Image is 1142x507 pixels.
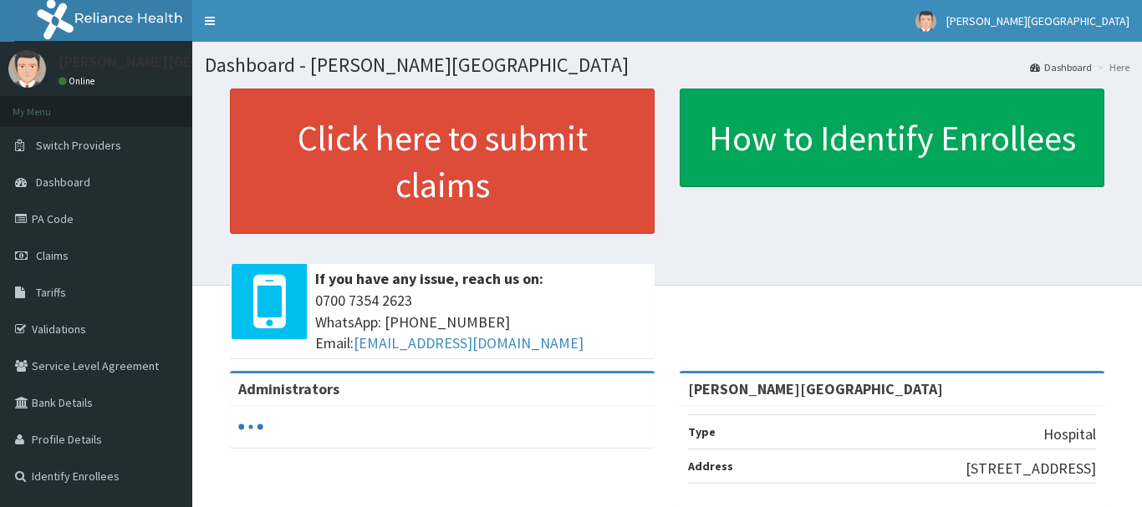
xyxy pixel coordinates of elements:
span: [PERSON_NAME][GEOGRAPHIC_DATA] [946,13,1129,28]
span: Tariffs [36,285,66,300]
b: If you have any issue, reach us on: [315,269,543,288]
img: User Image [915,11,936,32]
p: [STREET_ADDRESS] [966,458,1096,479]
span: Claims [36,248,69,263]
a: Click here to submit claims [230,89,655,234]
span: Switch Providers [36,138,121,153]
a: How to Identify Enrollees [680,89,1104,187]
strong: [PERSON_NAME][GEOGRAPHIC_DATA] [688,379,943,398]
svg: audio-loading [238,414,263,439]
li: Here [1094,60,1129,74]
span: Dashboard [36,175,90,190]
b: Address [688,459,733,474]
a: Online [59,75,99,87]
a: Dashboard [1030,60,1092,74]
img: User Image [8,50,46,88]
a: [EMAIL_ADDRESS][DOMAIN_NAME] [354,333,584,352]
p: Hospital [1043,423,1096,445]
b: Type [688,424,716,439]
h1: Dashboard - [PERSON_NAME][GEOGRAPHIC_DATA] [205,54,1129,76]
b: Administrators [238,379,339,398]
span: 0700 7354 2623 WhatsApp: [PHONE_NUMBER] Email: [315,290,646,354]
p: [PERSON_NAME][GEOGRAPHIC_DATA] [59,54,306,69]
